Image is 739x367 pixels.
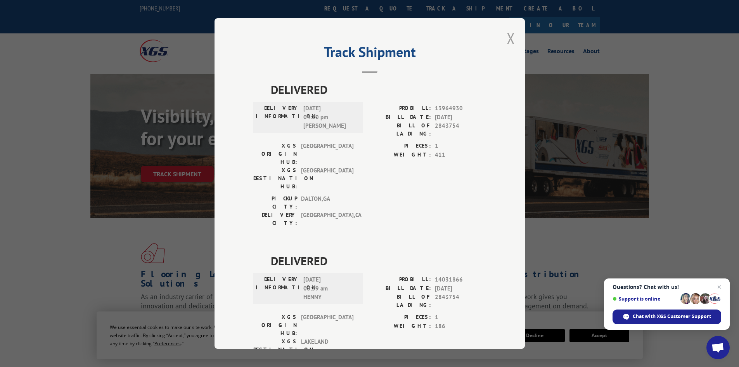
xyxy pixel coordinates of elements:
span: Chat with XGS Customer Support [633,313,711,320]
label: XGS ORIGIN HUB: [253,142,297,166]
label: BILL DATE: [370,284,431,293]
span: [GEOGRAPHIC_DATA] [301,142,353,166]
span: 2843754 [435,293,486,309]
div: Open chat [706,336,730,359]
label: DELIVERY CITY: [253,211,297,227]
label: PROBILL: [370,275,431,284]
span: DELIVERED [271,252,486,270]
label: XGS ORIGIN HUB: [253,313,297,337]
span: [DATE] [435,113,486,122]
label: PIECES: [370,142,431,151]
span: [DATE] 08:39 am HENNY [303,275,356,302]
label: BILL OF LADING: [370,122,431,138]
span: DELIVERED [271,81,486,98]
label: PICKUP CITY: [253,195,297,211]
span: [GEOGRAPHIC_DATA] [301,166,353,191]
span: Questions? Chat with us! [613,284,721,290]
button: Close modal [507,28,515,49]
span: [DATE] 04:20 pm [PERSON_NAME] [303,104,356,130]
span: 411 [435,151,486,160]
span: Support is online [613,296,678,302]
label: DELIVERY INFORMATION: [256,275,299,302]
span: 186 [435,322,486,331]
span: 14031866 [435,275,486,284]
span: DALTON , GA [301,195,353,211]
span: 1 [435,142,486,151]
label: WEIGHT: [370,322,431,331]
span: [GEOGRAPHIC_DATA] [301,313,353,337]
h2: Track Shipment [253,47,486,61]
span: [GEOGRAPHIC_DATA] , CA [301,211,353,227]
label: BILL DATE: [370,113,431,122]
label: DELIVERY INFORMATION: [256,104,299,130]
label: XGS DESTINATION HUB: [253,166,297,191]
label: XGS DESTINATION HUB: [253,337,297,362]
span: 13964930 [435,104,486,113]
span: 2843754 [435,122,486,138]
label: BILL OF LADING: [370,293,431,309]
span: 1 [435,313,486,322]
span: Close chat [715,282,724,292]
span: LAKELAND [301,337,353,362]
label: PIECES: [370,313,431,322]
div: Chat with XGS Customer Support [613,310,721,324]
span: [DATE] [435,284,486,293]
label: PROBILL: [370,104,431,113]
label: WEIGHT: [370,151,431,160]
